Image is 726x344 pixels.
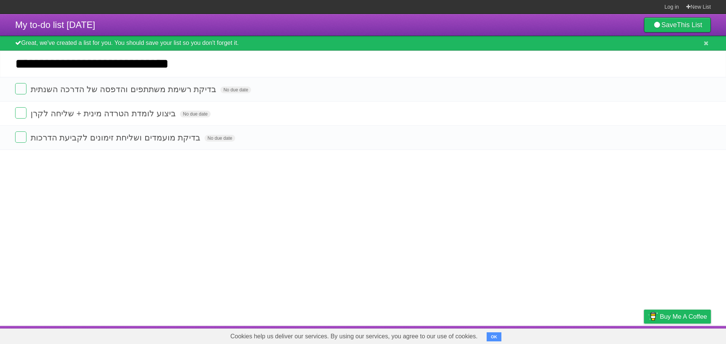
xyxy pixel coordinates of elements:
[677,21,702,29] b: This List
[15,83,26,94] label: Done
[31,133,202,142] span: בדיקת מועמדים ושליחת זימונים לקביעת הדרכות
[644,17,711,32] a: SaveThis List
[205,135,235,142] span: No due date
[543,328,559,342] a: About
[568,328,599,342] a: Developers
[634,328,654,342] a: Privacy
[663,328,711,342] a: Suggest a feature
[220,86,251,93] span: No due date
[15,107,26,119] label: Done
[608,328,625,342] a: Terms
[660,310,707,323] span: Buy me a coffee
[180,111,211,117] span: No due date
[15,20,95,30] span: My to-do list [DATE]
[15,131,26,143] label: Done
[223,329,485,344] span: Cookies help us deliver our services. By using our services, you agree to our use of cookies.
[644,310,711,324] a: Buy me a coffee
[31,85,218,94] span: בדיקת רשימת משתתפים והדפסה של הדרכה השנתית
[648,310,658,323] img: Buy me a coffee
[31,109,178,118] span: ביצוע לומדת הטרדה מינית + שליחה לקרן
[487,332,501,341] button: OK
